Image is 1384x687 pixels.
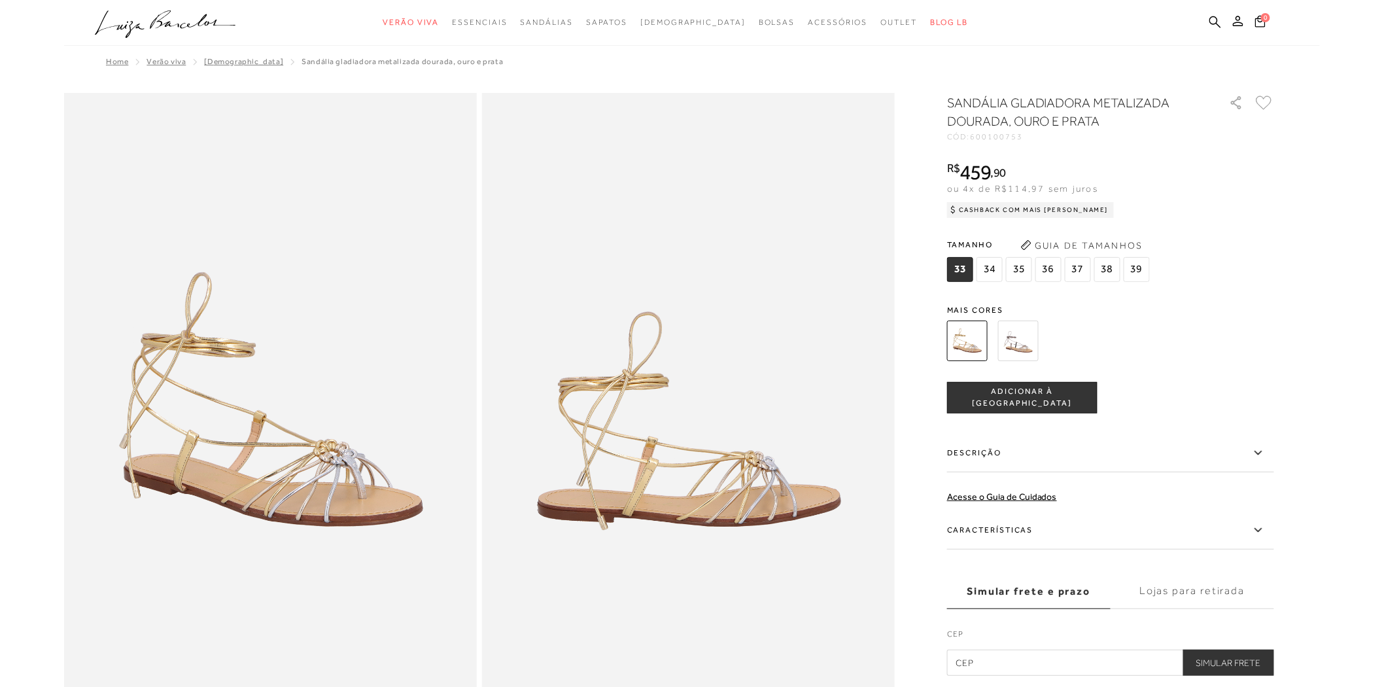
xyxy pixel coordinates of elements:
span: Sandálias [521,18,573,27]
span: 459 [960,160,991,184]
span: 33 [947,257,973,282]
button: ADICIONAR À [GEOGRAPHIC_DATA] [947,382,1098,414]
button: 0 [1251,14,1270,32]
span: Sapatos [586,18,627,27]
span: 38 [1094,257,1120,282]
span: Essenciais [452,18,507,27]
span: 37 [1065,257,1091,282]
img: SANDÁLIA GLADIADORA METALIZADA DOURADA, OURO E PRATA [947,321,988,361]
span: Verão Viva [383,18,439,27]
a: categoryNavScreenReaderText [759,10,795,35]
i: , [991,167,1006,179]
span: 34 [977,257,1003,282]
span: SANDÁLIA GLADIADORA METALIZADA DOURADA, OURO E PRATA [302,57,503,66]
a: categoryNavScreenReaderText [881,10,918,35]
a: categoryNavScreenReaderText [586,10,627,35]
span: Mais cores [947,306,1274,314]
label: Lojas para retirada [1111,574,1274,609]
label: CEP [947,628,1274,646]
a: Acesse o Guia de Cuidados [947,491,1057,502]
a: categoryNavScreenReaderText [808,10,868,35]
span: [DEMOGRAPHIC_DATA] [640,18,746,27]
span: 36 [1035,257,1062,282]
span: BLOG LB [930,18,968,27]
a: categoryNavScreenReaderText [452,10,507,35]
button: Simular Frete [1183,650,1274,676]
span: ADICIONAR À [GEOGRAPHIC_DATA] [948,386,1097,409]
a: BLOG LB [930,10,968,35]
label: Simular frete e prazo [947,574,1111,609]
a: categoryNavScreenReaderText [521,10,573,35]
span: Acessórios [808,18,868,27]
a: [DEMOGRAPHIC_DATA] [204,57,283,66]
button: Guia de Tamanhos [1016,235,1147,256]
label: Características [947,512,1274,550]
span: Outlet [881,18,918,27]
span: 90 [994,166,1006,179]
a: Verão Viva [147,57,186,66]
span: 600100753 [971,132,1023,141]
input: CEP [947,650,1274,676]
h1: SANDÁLIA GLADIADORA METALIZADA DOURADA, OURO E PRATA [947,94,1192,130]
i: R$ [947,162,960,174]
a: noSubCategoriesText [640,10,746,35]
div: Cashback com Mais [PERSON_NAME] [947,202,1114,218]
a: categoryNavScreenReaderText [383,10,439,35]
span: Tamanho [947,235,1153,255]
div: CÓD: [947,133,1209,141]
span: 35 [1006,257,1032,282]
span: ou 4x de R$114,97 sem juros [947,183,1098,194]
span: 39 [1124,257,1150,282]
img: SANDÁLIA GLADIADORA METALIZADA PRATA, DOURADO E CHUMBO [998,321,1039,361]
label: Descrição [947,434,1274,472]
span: Bolsas [759,18,795,27]
a: Home [106,57,128,66]
span: 0 [1261,13,1270,22]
